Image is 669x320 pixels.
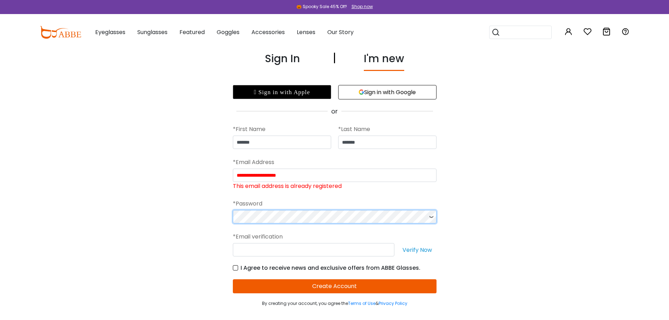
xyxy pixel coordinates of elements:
[352,4,373,10] div: Shop now
[137,28,168,36] span: Sunglasses
[233,263,420,272] label: I Agree to receive news and exclusive offers from ABBE Glasses.
[95,28,125,36] span: Eyeglasses
[40,26,81,39] img: abbeglasses.com
[265,51,300,71] div: Sign In
[327,28,354,36] span: Our Story
[364,51,404,71] div: I'm new
[233,197,437,210] div: *Password
[296,4,347,10] div: 🎃 Spooky Sale 45% Off!
[348,300,375,306] a: Terms of Use
[338,123,437,136] div: *Last Name
[233,123,331,136] div: *First Name
[233,85,331,99] div: Sign in with Apple
[379,300,407,306] a: Privacy Policy
[348,4,373,9] a: Shop now
[233,300,437,307] div: By creating your account, you agree the &
[338,85,437,99] button: Sign in with Google
[217,28,240,36] span: Goggles
[398,243,437,256] button: Verify Now
[179,28,205,36] span: Featured
[233,106,437,116] div: or
[297,28,315,36] span: Lenses
[251,28,285,36] span: Accessories
[233,230,437,243] div: *Email verification
[233,156,437,169] div: *Email Address
[233,182,342,190] label: This email address is already registered
[233,279,437,293] button: Create Account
